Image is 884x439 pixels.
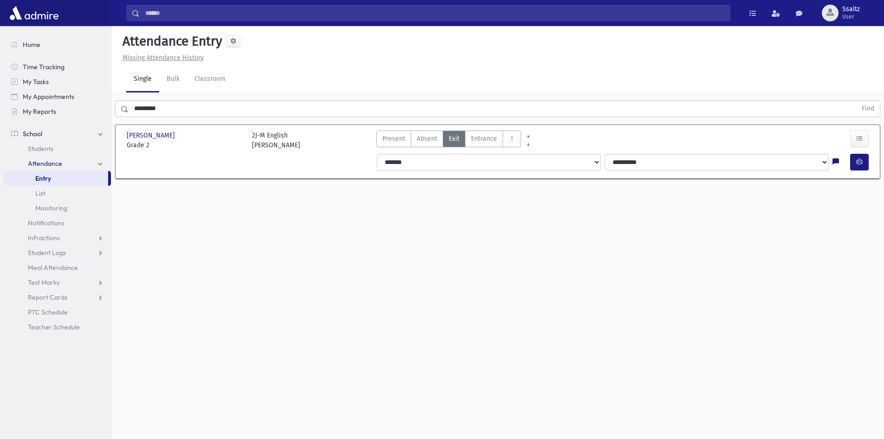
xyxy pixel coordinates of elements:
a: Notifications [4,216,111,230]
a: PTC Schedule [4,305,111,320]
a: Student Logs [4,245,111,260]
input: Search [140,5,730,21]
span: School [23,130,42,138]
div: AttTypes [376,131,521,150]
span: Grade 2 [127,140,243,150]
a: Report Cards [4,290,111,305]
a: My Appointments [4,89,111,104]
span: Monitoring [35,204,67,212]
span: Absent [417,134,437,144]
span: Present [382,134,405,144]
span: [PERSON_NAME] [127,131,177,140]
a: Infractions [4,230,111,245]
a: Monitoring [4,201,111,216]
img: AdmirePro [7,4,61,22]
span: Time Tracking [23,63,65,71]
a: Attendance [4,156,111,171]
span: Exit [449,134,459,144]
span: Entry [35,174,51,183]
a: Students [4,141,111,156]
span: Ssaltz [842,6,860,13]
a: My Reports [4,104,111,119]
button: Find [856,101,880,117]
h5: Attendance Entry [119,33,222,49]
a: Home [4,37,111,52]
a: Missing Attendance History [119,54,204,62]
a: Time Tracking [4,59,111,74]
a: Classroom [187,66,233,92]
span: My Reports [23,107,56,116]
span: Student Logs [28,249,66,257]
a: Single [126,66,159,92]
span: PTC Schedule [28,308,68,316]
span: Meal Attendance [28,263,78,272]
span: List [35,189,45,197]
span: Report Cards [28,293,67,301]
a: Test Marks [4,275,111,290]
a: My Tasks [4,74,111,89]
span: Teacher Schedule [28,323,80,331]
span: Test Marks [28,278,59,287]
span: Infractions [28,234,60,242]
a: Entry [4,171,108,186]
span: Notifications [28,219,65,227]
div: 2J-M English [PERSON_NAME] [252,131,300,150]
u: Missing Attendance History [123,54,204,62]
a: Meal Attendance [4,260,111,275]
a: Teacher Schedule [4,320,111,334]
span: Home [23,40,40,49]
span: User [842,13,860,20]
span: Attendance [28,159,62,168]
span: My Appointments [23,92,74,101]
span: My Tasks [23,78,49,86]
span: Students [28,144,53,153]
a: School [4,126,111,141]
a: Bulk [159,66,187,92]
a: List [4,186,111,201]
span: Entrance [471,134,497,144]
